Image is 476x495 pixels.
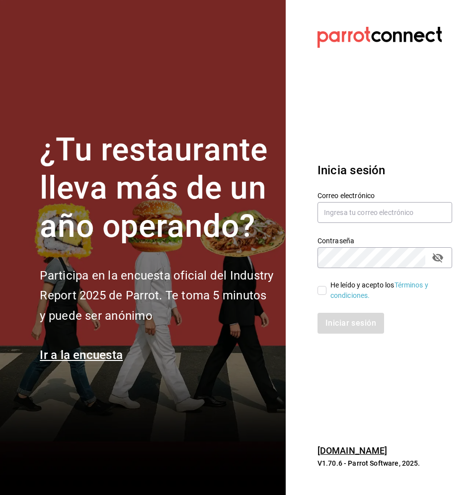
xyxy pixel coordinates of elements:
label: Contraseña [317,237,452,244]
p: V1.70.6 - Parrot Software, 2025. [317,458,452,468]
a: [DOMAIN_NAME] [317,445,388,456]
h3: Inicia sesión [317,161,452,179]
button: passwordField [429,249,446,266]
div: He leído y acepto los [330,280,444,301]
a: Ir a la encuesta [40,348,123,362]
h1: ¿Tu restaurante lleva más de un año operando? [40,131,273,245]
input: Ingresa tu correo electrónico [317,202,452,223]
h2: Participa en la encuesta oficial del Industry Report 2025 de Parrot. Te toma 5 minutos y puede se... [40,266,273,326]
label: Correo electrónico [317,192,452,199]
